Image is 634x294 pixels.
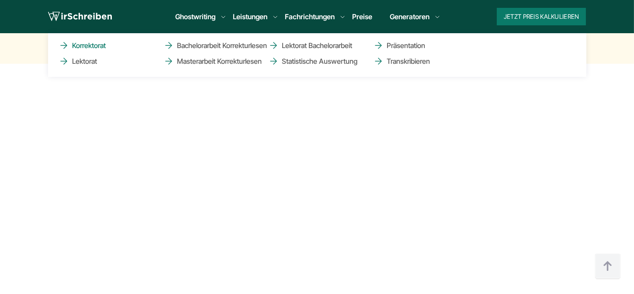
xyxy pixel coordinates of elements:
button: Jetzt Preis kalkulieren [497,8,586,25]
img: logo wirschreiben [48,10,112,23]
a: Preise [352,12,372,21]
a: Statistische Auswertung [268,56,356,66]
img: button top [595,253,621,280]
a: Korrektorat [59,40,146,51]
a: Ghostwriting [175,11,215,22]
a: Präsentation [373,40,461,51]
a: Transkribieren [373,56,461,66]
a: Leistungen [233,11,267,22]
a: Lektorat Bachelorarbeit [268,40,356,51]
a: Lektorat [59,56,146,66]
a: Bachelorarbeit Korrekturlesen [163,40,251,51]
a: Masterarbeit Korrekturlesen [163,56,251,66]
a: Generatoren [390,11,430,22]
a: Fachrichtungen [285,11,335,22]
